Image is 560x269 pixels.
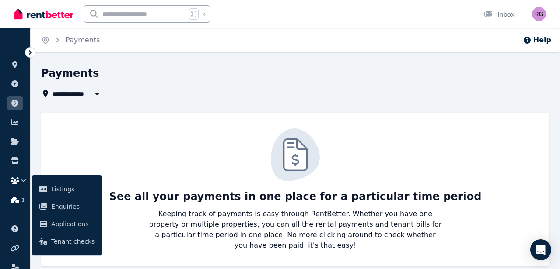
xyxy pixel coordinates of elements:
[109,190,482,203] p: See all your payments in one place for a particular time period
[66,36,100,44] a: Payments
[484,10,514,19] div: Inbox
[35,180,98,198] a: Listings
[35,233,98,250] a: Tenant checks
[51,236,94,247] span: Tenant checks
[51,184,94,194] span: Listings
[51,201,94,212] span: Enquiries
[35,198,98,215] a: Enquiries
[41,66,99,80] h1: Payments
[51,219,94,229] span: Applications
[202,10,205,17] span: k
[31,28,110,52] nav: Breadcrumb
[148,209,442,251] p: Keeping track of payments is easy through RentBetter. Whether you have one property or multiple p...
[523,35,551,45] button: Help
[271,128,320,181] img: Tenant Checks
[14,7,73,21] img: RentBetter
[532,7,546,21] img: Russel Gordon
[530,239,551,260] div: Open Intercom Messenger
[35,215,98,233] a: Applications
